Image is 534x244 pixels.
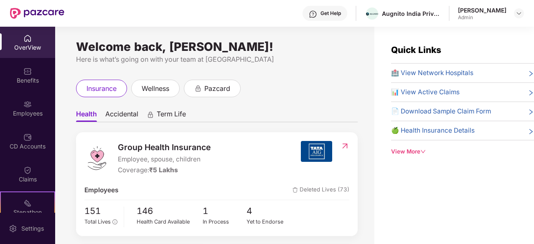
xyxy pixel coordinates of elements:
span: 151 [84,204,117,218]
span: Term Life [157,110,186,122]
div: View More [391,147,534,156]
img: svg+xml;base64,PHN2ZyBpZD0iSGVscC0zMngzMiIgeG1sbnM9Imh0dHA6Ly93d3cudzMub3JnLzIwMDAvc3ZnIiB3aWR0aD... [309,10,317,18]
div: Settings [19,224,46,233]
img: svg+xml;base64,PHN2ZyBpZD0iSG9tZSIgeG1sbnM9Imh0dHA6Ly93d3cudzMub3JnLzIwMDAvc3ZnIiB3aWR0aD0iMjAiIG... [23,34,32,43]
div: Get Help [320,10,341,17]
span: 146 [137,204,203,218]
div: In Process [203,218,247,226]
span: pazcard [204,83,230,94]
span: right [528,89,534,97]
div: animation [147,111,154,118]
div: Augnito India Private Limited [382,10,440,18]
img: svg+xml;base64,PHN2ZyBpZD0iQ2xhaW0iIHhtbG5zPSJodHRwOi8vd3d3LnczLm9yZy8yMDAwL3N2ZyIgd2lkdGg9IjIwIi... [23,166,32,174]
div: Coverage: [118,165,211,175]
span: Accidental [105,110,138,122]
img: RedirectIcon [341,142,349,150]
img: svg+xml;base64,PHN2ZyBpZD0iQmVuZWZpdHMiIHhtbG5zPSJodHRwOi8vd3d3LnczLm9yZy8yMDAwL3N2ZyIgd2lkdGg9Ij... [23,67,32,75]
span: 📊 View Active Claims [391,87,460,97]
span: Quick Links [391,45,441,55]
div: animation [194,84,202,92]
img: deleteIcon [292,187,298,193]
img: svg+xml;base64,PHN2ZyBpZD0iQ0RfQWNjb3VudHMiIGRhdGEtbmFtZT0iQ0QgQWNjb3VudHMiIHhtbG5zPSJodHRwOi8vd3... [23,133,32,141]
span: 📄 Download Sample Claim Form [391,106,491,116]
img: logo [84,146,109,171]
span: right [528,108,534,116]
span: Health [76,110,97,122]
img: New Pazcare Logo [10,8,64,19]
span: Employees [84,185,118,195]
span: Group Health Insurance [118,141,211,153]
div: Yet to Endorse [247,218,291,226]
span: 1 [203,204,247,218]
span: 🍏 Health Insurance Details [391,126,475,136]
img: svg+xml;base64,PHN2ZyB4bWxucz0iaHR0cDovL3d3dy53My5vcmcvMjAwMC9zdmciIHdpZHRoPSIyMSIgaGVpZ2h0PSIyMC... [23,199,32,207]
img: svg+xml;base64,PHN2ZyBpZD0iRHJvcGRvd24tMzJ4MzIiIHhtbG5zPSJodHRwOi8vd3d3LnczLm9yZy8yMDAwL3N2ZyIgd2... [516,10,522,17]
span: right [528,127,534,136]
span: insurance [86,83,117,94]
img: svg+xml;base64,PHN2ZyBpZD0iU2V0dGluZy0yMHgyMCIgeG1sbnM9Imh0dHA6Ly93d3cudzMub3JnLzIwMDAvc3ZnIiB3aW... [9,224,17,233]
div: Stepathon [1,208,54,216]
img: Augnito%20Logotype%20with%20logomark-8.png [366,13,378,15]
span: info-circle [112,219,117,224]
span: 4 [247,204,291,218]
img: insurerIcon [301,141,332,162]
span: right [528,70,534,78]
span: Deleted Lives (73) [292,185,349,195]
span: wellness [142,83,169,94]
div: [PERSON_NAME] [458,6,506,14]
span: Employee, spouse, children [118,154,211,164]
div: Health Card Available [137,218,203,226]
span: 🏥 View Network Hospitals [391,68,473,78]
div: Here is what’s going on with your team at [GEOGRAPHIC_DATA] [76,54,358,65]
img: svg+xml;base64,PHN2ZyBpZD0iRW1wbG95ZWVzIiB4bWxucz0iaHR0cDovL3d3dy53My5vcmcvMjAwMC9zdmciIHdpZHRoPS... [23,100,32,108]
span: ₹5 Lakhs [149,166,178,174]
span: Total Lives [84,219,111,225]
div: Welcome back, [PERSON_NAME]! [76,43,358,50]
span: down [420,149,426,154]
div: Admin [458,14,506,21]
